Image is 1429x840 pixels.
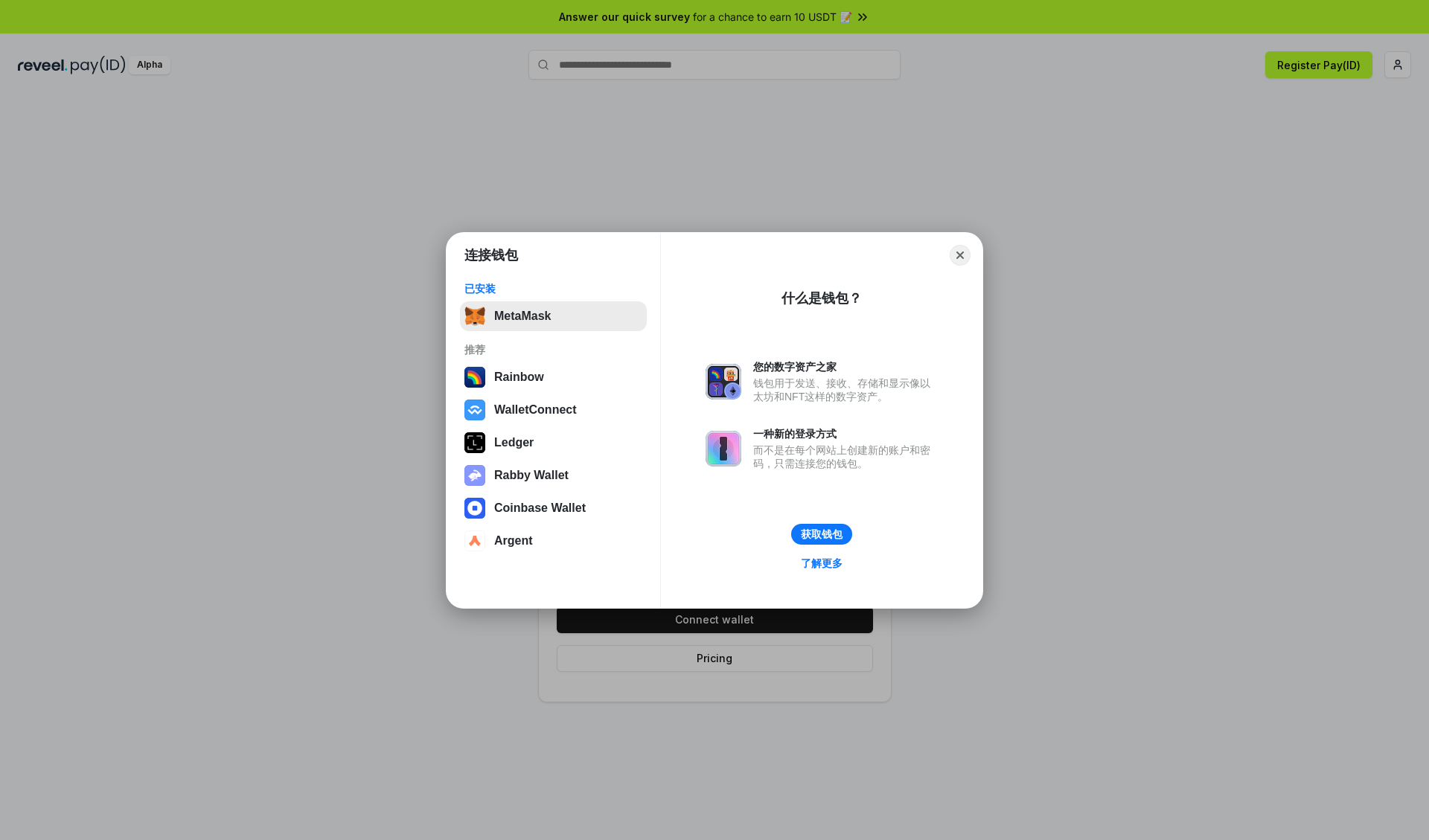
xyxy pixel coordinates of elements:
[460,301,647,331] button: MetaMask
[464,246,518,264] h1: 连接钱包
[460,362,647,392] button: Rainbow
[494,371,544,384] div: Rainbow
[464,498,485,519] img: svg+xml,%3Csvg%20width%3D%2228%22%20height%3D%2228%22%20viewBox%3D%220%200%2028%2028%22%20fill%3D...
[460,526,647,556] button: Argent
[801,528,843,541] div: 获取钱包
[792,554,851,573] a: 了解更多
[464,465,485,486] img: svg+xml,%3Csvg%20xmlns%3D%22http%3A%2F%2Fwww.w3.org%2F2000%2Fsvg%22%20fill%3D%22none%22%20viewBox...
[753,360,938,373] div: 您的数字资产之家
[753,376,938,403] div: 钱包用于发送、接收、存储和显示像以太坊和NFT这样的数字资产。
[464,306,485,327] img: svg+xml,%3Csvg%20fill%3D%22none%22%20height%3D%2233%22%20viewBox%3D%220%200%2035%2033%22%20width%...
[706,364,741,400] img: svg+xml,%3Csvg%20xmlns%3D%22http%3A%2F%2Fwww.w3.org%2F2000%2Fsvg%22%20fill%3D%22none%22%20viewBox...
[706,431,741,467] img: svg+xml,%3Csvg%20xmlns%3D%22http%3A%2F%2Fwww.w3.org%2F2000%2Fsvg%22%20fill%3D%22none%22%20viewBox...
[753,443,938,470] div: 而不是在每个网站上创建新的账户和密码，只需连接您的钱包。
[950,245,971,266] button: Close
[494,534,533,548] div: Argent
[460,428,647,458] button: Ledger
[753,427,938,440] div: 一种新的登录方式
[494,436,534,449] div: Ledger
[464,282,642,295] div: 已安装
[494,469,569,482] div: Rabby Wallet
[494,501,586,515] div: Coinbase Wallet
[781,289,862,307] div: 什么是钱包？
[464,530,485,551] img: svg+xml,%3Csvg%20width%3D%2228%22%20height%3D%2228%22%20viewBox%3D%220%200%2028%2028%22%20fill%3D...
[801,557,843,570] div: 了解更多
[464,400,485,420] img: svg+xml,%3Csvg%20width%3D%2228%22%20height%3D%2228%22%20viewBox%3D%220%200%2028%2028%22%20fill%3D...
[460,395,647,425] button: WalletConnect
[494,310,551,323] div: MetaMask
[460,493,647,523] button: Coinbase Wallet
[464,367,485,388] img: svg+xml,%3Csvg%20width%3D%22120%22%20height%3D%22120%22%20viewBox%3D%220%200%20120%20120%22%20fil...
[464,432,485,453] img: svg+xml,%3Csvg%20xmlns%3D%22http%3A%2F%2Fwww.w3.org%2F2000%2Fsvg%22%20width%3D%2228%22%20height%3...
[460,461,647,490] button: Rabby Wallet
[464,343,642,356] div: 推荐
[791,524,852,545] button: 获取钱包
[494,403,577,417] div: WalletConnect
